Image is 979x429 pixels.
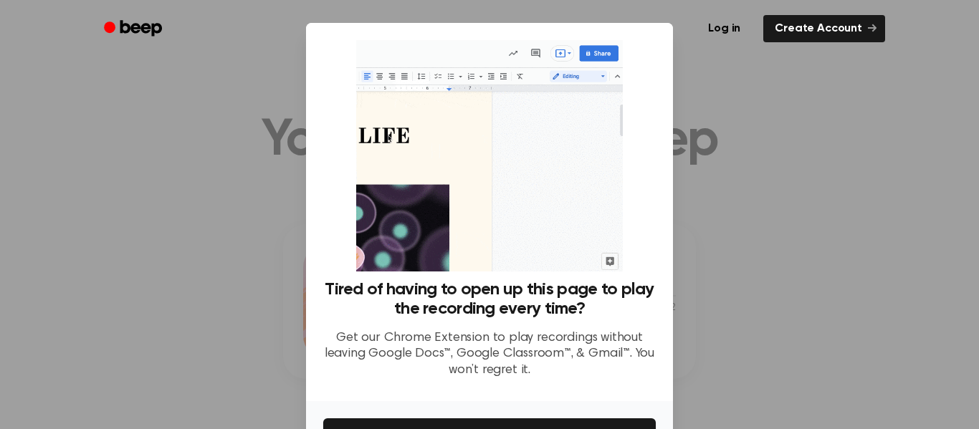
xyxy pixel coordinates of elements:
[323,280,656,319] h3: Tired of having to open up this page to play the recording every time?
[763,15,885,42] a: Create Account
[323,330,656,379] p: Get our Chrome Extension to play recordings without leaving Google Docs™, Google Classroom™, & Gm...
[94,15,175,43] a: Beep
[694,12,755,45] a: Log in
[356,40,622,271] img: Beep extension in action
